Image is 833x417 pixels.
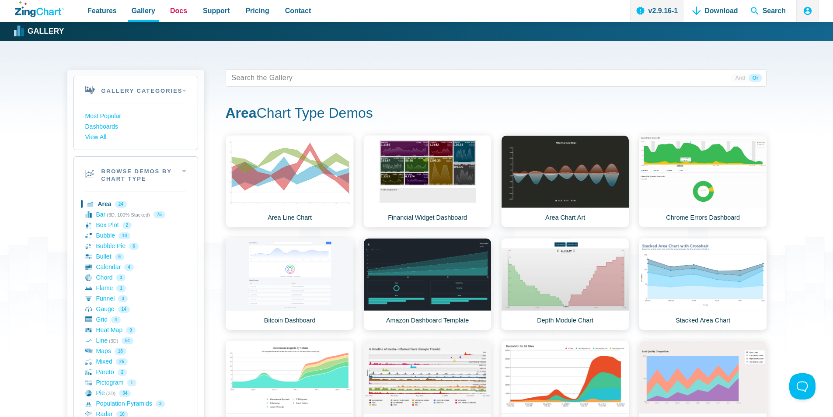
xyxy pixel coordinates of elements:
[170,5,187,17] span: Docs
[85,111,186,122] a: Most Popular
[226,238,354,330] a: Bitcoin Dashboard
[87,5,117,17] span: Features
[28,28,64,35] strong: Gallery
[639,135,767,228] a: Chrome Errors Dashboard
[363,238,491,330] a: Amazon Dashboard Template
[501,135,629,228] a: Area Chart Art
[74,76,198,104] h2: Gallery Categories
[501,238,629,330] a: Depth Module Chart
[15,25,64,38] a: Gallery
[226,104,767,124] h1: Chart Type Demos
[85,132,186,143] a: View All
[226,135,354,228] a: Area Line Chart
[245,5,269,17] span: Pricing
[203,5,230,17] span: Support
[15,1,64,17] a: ZingChart Logo. Click to return to the homepage
[132,5,155,17] span: Gallery
[639,238,767,330] a: Stacked Area Chart
[789,373,816,399] iframe: Toggle Customer Support
[74,157,198,192] h2: Browse Demos By Chart Type
[85,122,186,132] a: Dashboards
[285,5,311,17] span: Contact
[749,74,762,82] span: Or
[363,135,491,228] a: Financial Widget Dashboard
[732,74,749,82] span: And
[226,105,257,121] strong: Area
